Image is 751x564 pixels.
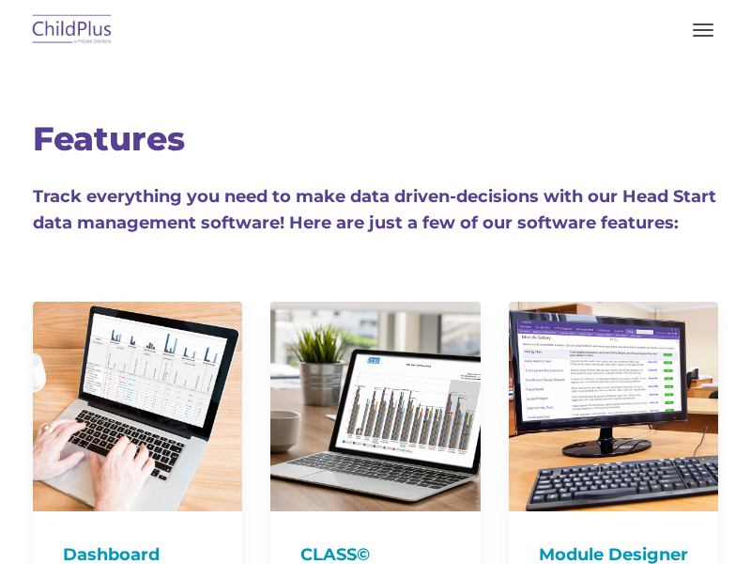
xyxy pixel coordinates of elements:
[33,302,242,511] img: Dash
[33,118,185,159] span: Features
[270,302,480,511] img: CLASS-750
[33,186,716,233] span: Track everything you need to make data driven-decisions with our Head Start data management softw...
[28,8,116,53] img: ChildPlus by Procare Solutions
[509,302,718,511] img: ModuleDesigner750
